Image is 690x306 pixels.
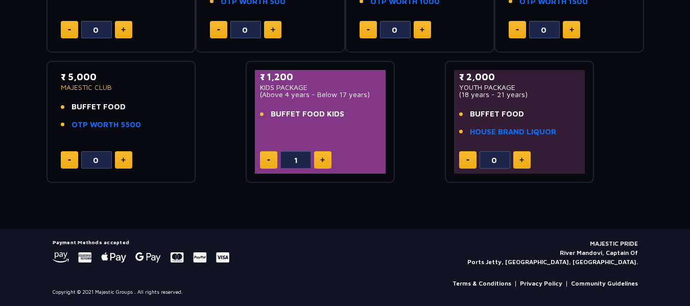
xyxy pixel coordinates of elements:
p: MAJESTIC PRIDE River Mandovi, Captain Of Ports Jetty, [GEOGRAPHIC_DATA], [GEOGRAPHIC_DATA]. [467,239,638,267]
img: plus [519,157,524,162]
img: minus [516,29,519,31]
h5: Payment Methods accepted [53,239,229,245]
span: BUFFET FOOD [470,108,524,120]
img: plus [320,157,325,162]
img: minus [466,159,469,161]
p: Copyright © 2021 Majestic Groups . All rights reserved. [53,288,183,296]
p: YOUTH PACKAGE [459,84,580,91]
img: plus [271,27,275,32]
a: Privacy Policy [520,279,562,288]
img: minus [217,29,220,31]
img: plus [569,27,574,32]
p: ₹ 5,000 [61,70,182,84]
img: minus [367,29,370,31]
p: (Above 4 years - Below 17 years) [260,91,381,98]
span: BUFFET FOOD [72,101,126,113]
p: ₹ 2,000 [459,70,580,84]
img: plus [420,27,424,32]
p: ₹ 1,200 [260,70,381,84]
a: Community Guidelines [571,279,638,288]
a: HOUSE BRAND LIQUOR [470,126,556,138]
a: Terms & Conditions [453,279,511,288]
img: minus [68,29,71,31]
img: plus [121,157,126,162]
p: MAJESTIC CLUB [61,84,182,91]
img: plus [121,27,126,32]
a: OTP WORTH 5500 [72,119,141,131]
p: (18 years - 21 years) [459,91,580,98]
p: KIDS PACKAGE [260,84,381,91]
img: minus [68,159,71,161]
span: BUFFET FOOD KIDS [271,108,344,120]
img: minus [267,159,270,161]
